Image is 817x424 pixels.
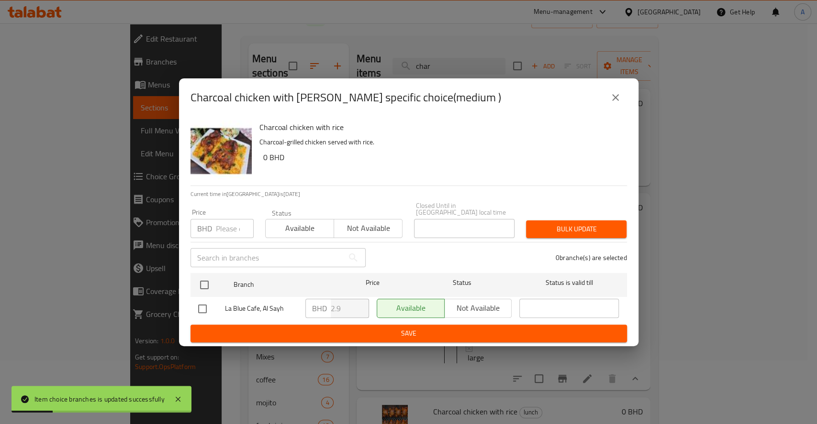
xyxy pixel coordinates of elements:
[604,86,627,109] button: close
[197,223,212,234] p: BHD
[259,136,619,148] p: Charcoal-grilled chicken served with rice.
[519,277,619,289] span: Status is valid till
[190,120,252,182] img: Charcoal chicken with rice
[190,248,344,267] input: Search in branches
[190,90,501,105] h2: Charcoal chicken with [PERSON_NAME] specific choice(medium )
[534,223,619,235] span: Bulk update
[312,303,327,314] p: BHD
[225,303,298,315] span: La Blue Cafe, Al Sayh
[263,151,619,164] h6: 0 BHD
[338,221,399,235] span: Not available
[190,325,627,342] button: Save
[259,120,619,134] h6: Charcoal chicken with rice
[198,327,619,339] span: Save
[190,190,627,198] p: Current time in [GEOGRAPHIC_DATA] is [DATE]
[234,279,333,291] span: Branch
[341,277,404,289] span: Price
[34,394,165,404] div: Item choice branches is updated successfully
[526,220,627,238] button: Bulk update
[331,299,369,318] input: Please enter price
[216,219,254,238] input: Please enter price
[265,219,334,238] button: Available
[412,277,512,289] span: Status
[334,219,403,238] button: Not available
[556,253,627,262] p: 0 branche(s) are selected
[269,221,330,235] span: Available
